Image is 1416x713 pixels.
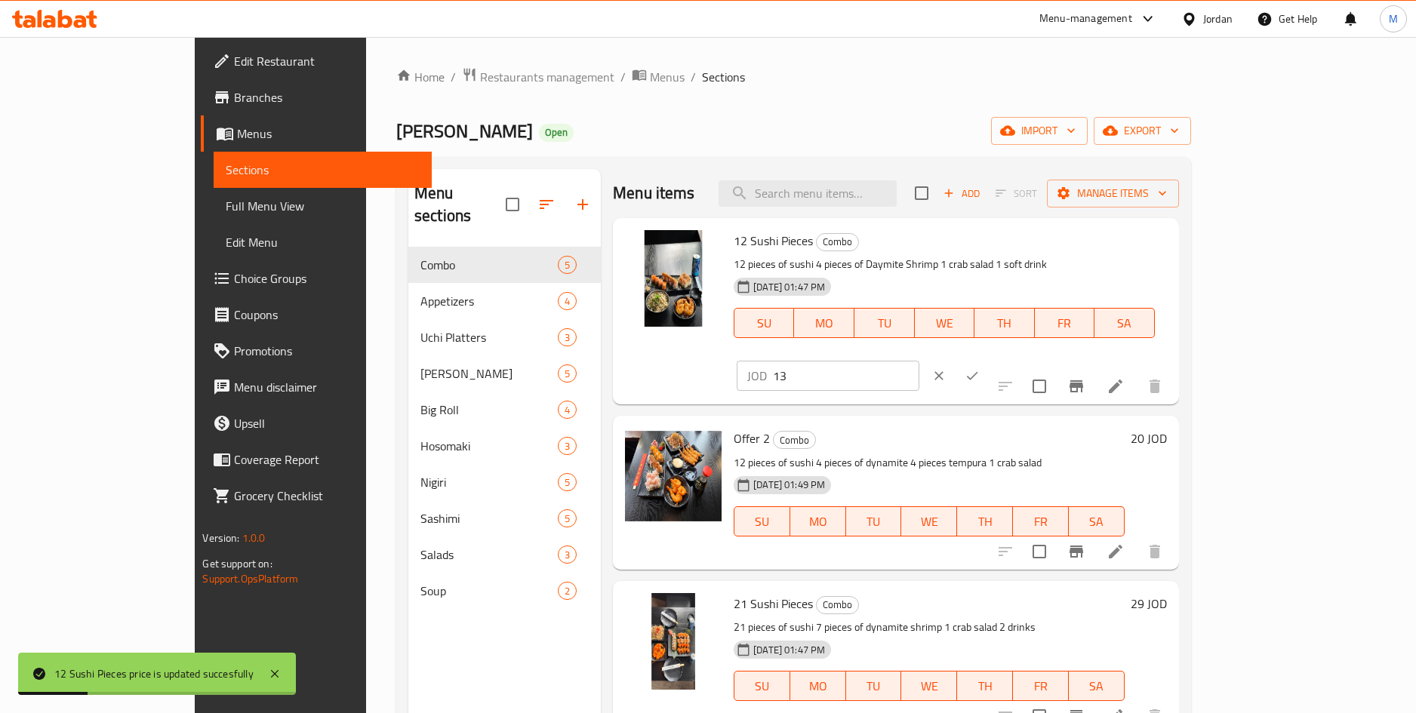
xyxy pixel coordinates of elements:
[796,511,840,533] span: MO
[1131,593,1167,614] h6: 29 JOD
[202,569,298,589] a: Support.OpsPlatform
[986,182,1047,205] span: Select section first
[734,592,813,615] span: 21 Sushi Pieces
[1137,533,1173,570] button: delete
[558,364,577,383] div: items
[558,546,577,564] div: items
[747,280,831,294] span: [DATE] 01:47 PM
[226,233,419,251] span: Edit Menu
[1094,308,1155,338] button: SA
[558,509,577,527] div: items
[625,230,722,327] img: 12 Sushi Pieces
[497,189,528,220] span: Select all sections
[408,319,601,355] div: Uchi Platters3
[774,432,815,449] span: Combo
[559,512,576,526] span: 5
[773,361,919,391] input: Please enter price
[963,675,1007,697] span: TH
[565,186,601,223] button: Add section
[420,546,558,564] span: Salads
[226,197,419,215] span: Full Menu View
[957,671,1013,701] button: TH
[201,43,431,79] a: Edit Restaurant
[740,312,788,334] span: SU
[817,596,858,613] span: Combo
[462,67,614,87] a: Restaurants management
[396,114,533,148] span: [PERSON_NAME]
[790,671,846,701] button: MO
[734,308,794,338] button: SU
[558,437,577,455] div: items
[625,428,722,524] img: Offer 2
[1019,675,1063,697] span: FR
[420,582,558,600] div: Soup
[790,506,846,536] button: MO
[234,487,419,505] span: Grocery Checklist
[420,509,558,527] span: Sashimi
[201,297,431,333] a: Coupons
[559,258,576,272] span: 5
[420,473,558,491] span: Nigiri
[559,584,576,598] span: 2
[937,182,986,205] span: Add item
[1035,308,1095,338] button: FR
[734,618,1124,637] p: 21 pieces of sushi 7 pieces of dynamite shrimp 1 crab salad 2 drinks
[408,283,601,319] div: Appetizers4
[234,450,419,469] span: Coverage Report
[234,88,419,106] span: Branches
[1106,121,1179,140] span: export
[408,247,601,283] div: Combo5
[921,312,969,334] span: WE
[907,675,951,697] span: WE
[901,506,957,536] button: WE
[408,536,601,573] div: Salads3
[1107,542,1125,561] a: Edit menu item
[794,308,854,338] button: MO
[420,328,558,346] div: Uchi Platters
[559,294,576,309] span: 4
[559,403,576,417] span: 4
[734,671,790,701] button: SU
[420,401,558,419] span: Big Roll
[747,478,831,492] span: [DATE] 01:49 PM
[1013,506,1069,536] button: FR
[1041,312,1089,334] span: FR
[539,126,574,139] span: Open
[1107,377,1125,395] a: Edit menu item
[1013,671,1069,701] button: FR
[201,115,431,152] a: Menus
[852,675,896,697] span: TU
[558,256,577,274] div: items
[734,453,1124,472] p: 12 pieces of sushi 4 pieces of dynamite 4 pieces tempura 1 crab salad
[1137,368,1173,404] button: delete
[854,308,915,338] button: TU
[817,233,858,250] span: Combo
[558,328,577,346] div: items
[906,177,937,209] span: Select section
[800,312,848,334] span: MO
[559,330,576,345] span: 3
[1058,533,1094,570] button: Branch-specific-item
[937,182,986,205] button: Add
[226,161,419,179] span: Sections
[625,593,722,690] img: 21 Sushi Pieces
[740,675,784,697] span: SU
[901,671,957,701] button: WE
[559,548,576,562] span: 3
[702,68,745,86] span: Sections
[747,367,767,385] p: JOD
[237,124,419,143] span: Menus
[846,506,902,536] button: TU
[202,528,239,548] span: Version:
[1059,184,1167,203] span: Manage items
[974,308,1035,338] button: TH
[1094,117,1191,145] button: export
[1075,511,1119,533] span: SA
[214,224,431,260] a: Edit Menu
[922,359,956,392] button: clear
[613,182,695,204] h2: Menu items
[420,437,558,455] span: Hosomaki
[420,292,558,310] span: Appetizers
